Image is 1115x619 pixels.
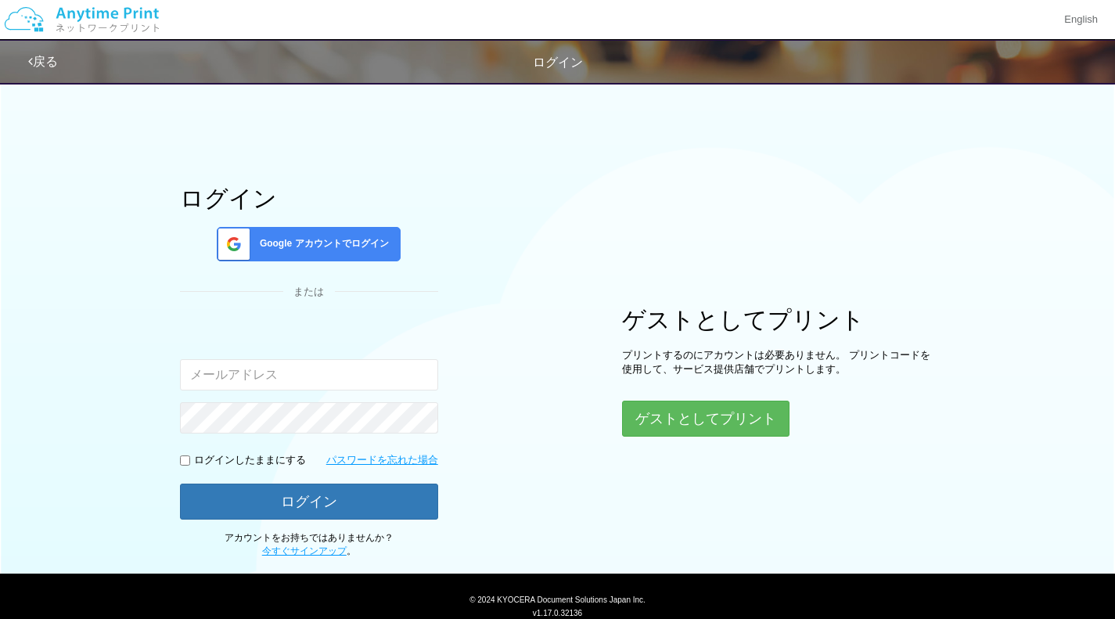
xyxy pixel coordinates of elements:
p: アカウントをお持ちではありませんか？ [180,531,438,558]
button: ログイン [180,484,438,520]
a: 今すぐサインアップ [262,545,347,556]
h1: ログイン [180,185,438,211]
div: または [180,285,438,300]
span: 。 [262,545,356,556]
span: © 2024 KYOCERA Document Solutions Japan Inc. [469,594,646,604]
span: ログイン [533,56,583,69]
p: プリントするのにアカウントは必要ありません。 プリントコードを使用して、サービス提供店舗でプリントします。 [622,348,935,377]
input: メールアドレス [180,359,438,390]
a: 戻る [28,55,58,68]
button: ゲストとしてプリント [622,401,789,437]
a: パスワードを忘れた場合 [326,453,438,468]
h1: ゲストとしてプリント [622,307,935,333]
p: ログインしたままにする [194,453,306,468]
span: Google アカウントでログイン [254,237,389,250]
span: v1.17.0.32136 [533,608,582,617]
